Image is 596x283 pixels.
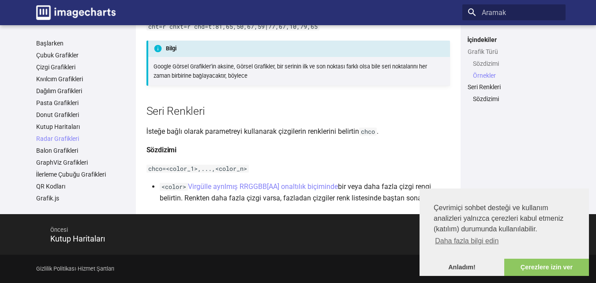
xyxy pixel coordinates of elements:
a: Sözdizimi [473,95,560,103]
a: Gizlilik Politikası [36,265,76,272]
a: Sözdizimi [473,60,560,68]
font: Kutup Haritaları [36,123,80,130]
font: Donut Grafikleri [36,111,79,118]
a: Örnekler [473,72,560,79]
a: Grafik.js [36,194,129,202]
a: çerezler hakkında daha fazla bilgi edinin [434,234,500,248]
a: Virgülle ayrılmış RRGGBB[AA] onaltılık biçiminde [188,182,338,191]
font: İçindekiler [468,36,497,43]
font: Sözdizimi [146,146,177,154]
font: Grafik.js [36,195,59,202]
font: Çubuk Grafikler [36,52,79,59]
font: . [377,127,379,136]
div: çerezonayı [420,189,589,276]
font: Kıvılcım Grafikleri [36,75,83,83]
a: Kıvılcım Grafikleri [36,75,129,83]
nav: Grafik Türü [468,60,560,79]
a: Kutup Haritaları [36,123,129,131]
font: Grafik Türü [468,48,498,55]
font: Seri Renkleri [468,83,501,91]
font: Seri Renkleri [146,105,205,117]
font: . Renkten daha fazla çizgi varsa, fazladan çizgiler renk listesinde baştan sona dolaşır. [181,194,446,202]
font: Çevrimiçi sohbet desteği ve kullanım analizleri yalnızca çerezleri kabul etmeniz (katılım) durumu... [434,204,563,233]
img: logo [36,5,116,20]
font: Öncesi [50,226,68,233]
font: Daha fazla bilgi edin [435,237,499,245]
a: Dağılım Grafikleri [36,87,129,95]
code: chco [359,128,377,136]
font: Başlarken [36,40,64,47]
font: Anladım! [448,264,476,271]
font: İlerleme Çubuğu Grafikleri [36,171,106,178]
code: chco=<color_1>,...,<color_n> [146,165,249,173]
a: Hizmet Şartları [78,265,115,272]
font: Sözdizimi [473,60,499,67]
font: Sözdizimi [473,95,499,102]
input: Aramak [462,4,566,20]
a: Balon Grafikleri [36,147,129,155]
a: Pasta Grafikleri [36,99,129,107]
font: Çerezlere izin ver [521,264,573,271]
font: Google Görsel Grafikler'in aksine, Görsel Grafikler, bir serinin ilk ve son noktası farklı olsa b... [154,63,427,79]
a: Başlarken [36,39,129,47]
font: GraphViz Grafikleri [36,159,88,166]
font: Dağılım Grafikleri [36,87,82,94]
a: Görüntü-Grafikler belgeleri [33,2,119,23]
a: Çubuk Grafikler [36,51,129,59]
font: Balon Grafikleri [36,147,78,154]
a: Donut Grafikleri [36,111,129,119]
a: GraphViz Grafikleri [36,158,129,166]
font: Örnekler [473,72,496,79]
a: Grafik Türü [468,48,560,56]
code: <color> [160,183,188,191]
font: QR Kodları [36,183,65,190]
a: çerez mesajını kapat [420,259,504,276]
a: Çizgi Grafikleri [36,63,129,71]
font: Bilgi [166,45,176,52]
a: SonrakiBalon Grafikleri [298,216,566,253]
font: Radar Grafikleri [36,135,79,142]
font: - [76,265,78,272]
code: cht=r chxt=r chd=t:81,65,50,67,59|77,67,10,79,65 [146,23,319,30]
font: bir veya daha fazla çizgi rengi belirtin [160,182,431,202]
a: İlerleme Çubuğu Grafikleri [36,170,129,178]
a: Radar Grafikleri [36,135,129,143]
font: Çizgi Grafikleri [36,64,75,71]
a: ÖncesiKutup Haritaları [31,216,298,253]
nav: İçindekiler [462,36,566,103]
font: İsteğe bağlı olarak parametreyi kullanarak çizgilerin renklerini belirtin [146,127,359,136]
font: Pasta Grafikleri [36,99,79,106]
nav: Seri Renkleri [468,95,560,103]
a: Seri Renkleri [468,83,560,91]
a: QR Kodları [36,182,129,190]
a: çerezlere izin ver [504,259,589,276]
